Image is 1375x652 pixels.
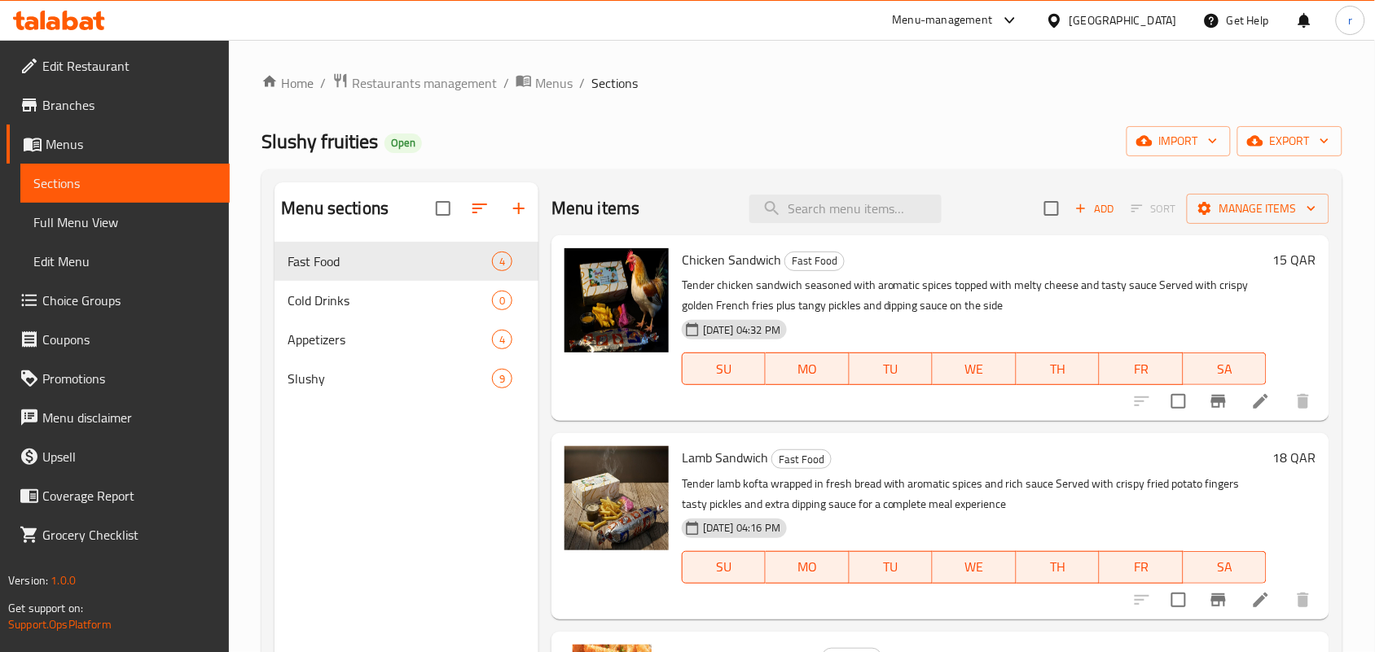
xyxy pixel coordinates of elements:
[42,486,217,505] span: Coverage Report
[7,515,230,554] a: Grocery Checklist
[850,352,933,385] button: TU
[856,555,926,579] span: TU
[288,330,492,349] span: Appetizers
[7,85,230,125] a: Branches
[492,330,512,349] div: items
[1162,583,1196,617] span: Select to update
[503,73,509,93] li: /
[320,73,326,93] li: /
[46,134,217,154] span: Menus
[766,352,849,385] button: MO
[51,570,76,591] span: 1.0.0
[785,252,844,270] span: Fast Food
[1273,446,1316,469] h6: 18 QAR
[772,555,842,579] span: MO
[939,357,1009,381] span: WE
[579,73,585,93] li: /
[493,293,512,308] span: 0
[1251,590,1271,610] a: Edit menu item
[7,476,230,515] a: Coverage Report
[460,189,499,228] span: Sort sections
[749,195,942,223] input: search
[20,242,230,281] a: Edit Menu
[1100,352,1183,385] button: FR
[682,445,768,470] span: Lamb Sandwich
[7,398,230,437] a: Menu disclaimer
[7,46,230,85] a: Edit Restaurant
[7,125,230,164] a: Menus
[682,551,766,584] button: SU
[1106,555,1176,579] span: FR
[352,73,497,93] span: Restaurants management
[42,330,217,349] span: Coupons
[689,555,759,579] span: SU
[8,614,112,635] a: Support.OpsPlatform
[1190,555,1260,579] span: SA
[261,72,1342,94] nav: breadcrumb
[20,203,230,242] a: Full Menu View
[288,252,492,271] span: Fast Food
[275,359,538,398] div: Slushy9
[771,449,832,469] div: Fast Food
[275,235,538,405] nav: Menu sections
[1069,196,1121,221] span: Add item
[384,136,422,150] span: Open
[856,357,926,381] span: TU
[1069,196,1121,221] button: Add
[288,369,492,388] span: Slushy
[1200,199,1316,219] span: Manage items
[1073,199,1117,218] span: Add
[275,242,538,281] div: Fast Food4
[564,248,669,352] img: Chicken Sandwich
[516,72,573,94] a: Menus
[1017,551,1100,584] button: TH
[493,371,512,387] span: 9
[42,95,217,115] span: Branches
[42,369,217,388] span: Promotions
[850,551,933,584] button: TU
[1140,131,1218,151] span: import
[1199,382,1238,421] button: Branch-specific-item
[1184,352,1267,385] button: SA
[933,551,1016,584] button: WE
[7,320,230,359] a: Coupons
[1023,555,1093,579] span: TH
[42,408,217,427] span: Menu disclaimer
[535,73,573,93] span: Menus
[33,173,217,193] span: Sections
[1187,194,1329,224] button: Manage items
[492,369,512,388] div: items
[1284,580,1323,619] button: delete
[493,332,512,348] span: 4
[7,437,230,476] a: Upsell
[384,133,422,153] div: Open
[1100,551,1183,584] button: FR
[682,275,1267,316] p: Tender chicken sandwich seasoned with aromatic spices topped with melty cheese and tasty sauce Se...
[1190,357,1260,381] span: SA
[893,11,993,30] div: Menu-management
[1237,126,1342,156] button: export
[1121,196,1187,221] span: Select section first
[42,525,217,545] span: Grocery Checklist
[1035,191,1069,225] span: Select section
[261,73,314,93] a: Home
[696,520,787,536] span: [DATE] 04:16 PM
[288,291,492,310] span: Cold Drinks
[42,291,217,310] span: Choice Groups
[1284,382,1323,421] button: delete
[8,597,83,619] span: Get support on:
[682,474,1267,514] p: Tender lamb kofta wrapped in fresh bread with aromatic spices and rich sauce Served with crispy f...
[275,281,538,320] div: Cold Drinks0
[1106,357,1176,381] span: FR
[275,320,538,359] div: Appetizers4
[8,570,48,591] span: Version:
[20,164,230,203] a: Sections
[426,191,460,225] span: Select all sections
[1127,126,1231,156] button: import
[772,357,842,381] span: MO
[564,446,669,550] img: Lamb Sandwich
